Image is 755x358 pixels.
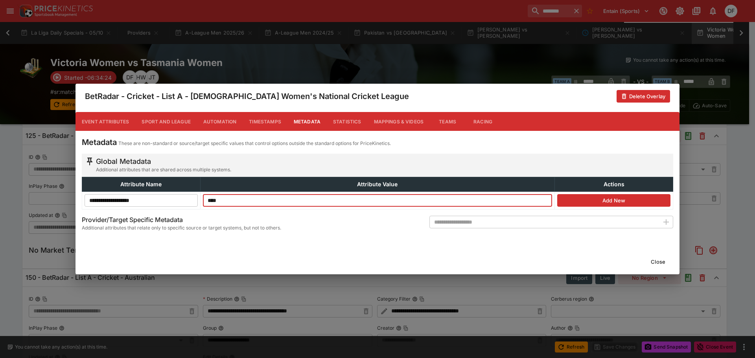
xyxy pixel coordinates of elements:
h4: BetRadar - Cricket - List A - [DEMOGRAPHIC_DATA] Women's National Cricket League [85,91,409,101]
th: Actions [555,177,673,192]
button: Racing [465,112,501,131]
button: Teams [430,112,465,131]
button: Add New [557,194,670,207]
button: Automation [197,112,243,131]
th: Attribute Name [82,177,201,192]
th: Attribute Value [200,177,555,192]
h6: Provider/Target Specific Metadata [82,216,281,224]
p: These are non-standard or source/target specific values that control options outside the standard... [118,140,391,147]
button: Metadata [287,112,327,131]
button: Delete Overlay [617,90,670,103]
button: Close [646,255,670,268]
button: Mappings & Videos [368,112,430,131]
button: Sport and League [135,112,197,131]
span: Additional attributes that relate only to specific source or target systems, but not to others. [82,224,281,232]
button: Event Attributes [75,112,135,131]
span: Additional attributes that are shared across multiple systems. [96,166,231,174]
h5: Global Metadata [96,157,231,166]
h4: Metadata [82,137,117,147]
button: Timestamps [243,112,287,131]
button: Statistics [327,112,368,131]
